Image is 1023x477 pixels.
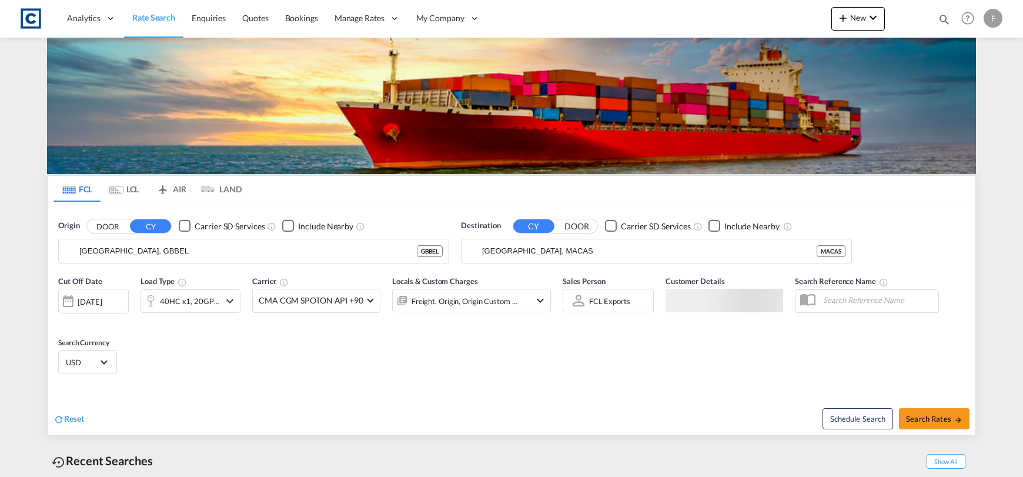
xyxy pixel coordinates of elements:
div: [DATE] [58,289,129,313]
div: Origin DOOR CY Checkbox No InkUnchecked: Search for CY (Container Yard) services for all selected... [48,202,975,435]
md-checkbox: Checkbox No Ink [605,220,691,232]
button: CY [513,219,554,233]
button: Note: By default Schedule search will only considerorigin ports, destination ports and cut off da... [823,408,893,429]
button: DOOR [556,219,597,233]
div: F [984,9,1002,28]
md-icon: icon-chevron-down [223,294,237,308]
md-select: Sales Person: FCL Exports [588,292,631,309]
div: FCL Exports [589,296,630,306]
md-icon: Unchecked: Ignores neighbouring ports when fetching rates.Checked : Includes neighbouring ports w... [783,222,793,231]
div: Carrier SD Services [621,221,691,232]
div: Include Nearby [298,221,353,232]
span: CMA CGM SPOTON API +90 [259,295,363,306]
div: Freight Origin Origin Custom Factory Stuffing [412,293,519,309]
button: icon-plus 400-fgNewicon-chevron-down [831,7,885,31]
span: Customer Details [666,276,725,286]
span: New [836,13,880,22]
span: Destination [461,220,501,232]
md-input-container: Belfast, GBBEL [59,239,449,263]
md-tab-item: LCL [101,176,148,202]
md-tab-item: AIR [148,176,195,202]
span: Help [958,8,978,28]
span: Analytics [67,12,101,24]
span: Quotes [242,13,268,23]
div: MACAS [817,245,845,257]
input: Search by Port [79,242,417,260]
div: 40HC x1 20GP x1 [160,293,220,309]
span: Locals & Custom Charges [392,276,478,286]
md-checkbox: Checkbox No Ink [708,220,780,232]
div: Freight Origin Origin Custom Factory Stuffingicon-chevron-down [392,289,551,312]
button: CY [130,219,171,233]
span: Search Rates [906,414,962,423]
md-select: Select Currency: $ USDUnited States Dollar [65,353,111,371]
span: Reset [64,413,84,423]
md-icon: icon-arrow-right [954,416,962,424]
md-icon: icon-plus 400-fg [836,11,850,25]
span: Cut Off Date [58,276,102,286]
md-icon: Unchecked: Search for CY (Container Yard) services for all selected carriers.Checked : Search for... [267,222,276,231]
input: Search Reference Name [817,291,938,309]
div: icon-refreshReset [54,413,84,426]
div: Help [958,8,984,29]
div: GBBEL [417,245,443,257]
button: DOOR [87,219,128,233]
span: Origin [58,220,79,232]
span: Carrier [252,276,289,286]
span: Sales Person [563,276,606,286]
div: icon-magnify [938,13,951,31]
span: Show All [927,454,965,469]
md-icon: icon-chevron-down [533,293,547,308]
md-datepicker: Select [58,312,67,328]
md-icon: icon-chevron-down [866,11,880,25]
span: Search Currency [58,338,109,347]
md-icon: icon-magnify [938,13,951,26]
md-icon: The selected Trucker/Carrierwill be displayed in the rate results If the rates are from another f... [279,278,289,287]
span: Enquiries [192,13,226,23]
span: Manage Rates [335,12,385,24]
div: Carrier SD Services [195,221,265,232]
md-icon: Your search will be saved by the below given name [879,278,888,287]
md-tab-item: FCL [54,176,101,202]
img: 1fdb9190129311efbfaf67cbb4249bed.jpeg [18,5,44,32]
md-icon: Unchecked: Search for CY (Container Yard) services for all selected carriers.Checked : Search for... [693,222,703,231]
md-icon: icon-refresh [54,414,64,425]
md-tab-item: LAND [195,176,242,202]
div: Include Nearby [724,221,780,232]
span: Bookings [285,13,318,23]
md-pagination-wrapper: Use the left and right arrow keys to navigate between tabs [54,176,242,202]
input: Search by Port [482,242,817,260]
span: USD [66,357,99,368]
span: My Company [416,12,464,24]
div: [DATE] [78,296,102,307]
md-icon: icon-airplane [156,182,170,191]
md-checkbox: Checkbox No Ink [179,220,265,232]
div: 40HC x1 20GP x1icon-chevron-down [141,289,240,313]
span: Load Type [141,276,187,286]
md-icon: Unchecked: Ignores neighbouring ports when fetching rates.Checked : Includes neighbouring ports w... [356,222,365,231]
img: LCL+%26+FCL+BACKGROUND.png [47,38,976,174]
div: Recent Searches [47,448,158,474]
span: Rate Search [132,12,175,22]
md-icon: icon-backup-restore [52,455,66,469]
button: Search Ratesicon-arrow-right [899,408,969,429]
md-icon: icon-information-outline [178,278,187,287]
span: Search Reference Name [795,276,888,286]
md-input-container: Casablanca, MACAS [462,239,851,263]
md-checkbox: Checkbox No Ink [282,220,353,232]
